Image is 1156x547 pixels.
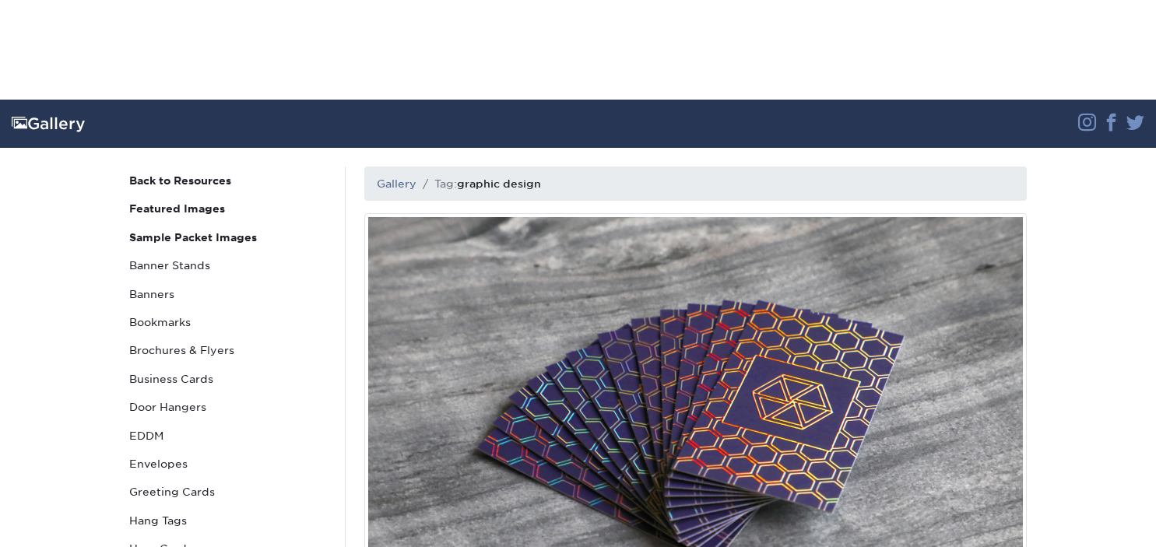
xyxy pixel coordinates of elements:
a: Banners [123,280,333,308]
h1: graphic design [457,177,541,190]
a: Banner Stands [123,251,333,279]
strong: Featured Images [129,202,225,215]
a: Hang Tags [123,507,333,535]
a: Greeting Cards [123,478,333,506]
a: Bookmarks [123,308,333,336]
a: Featured Images [123,195,333,223]
iframe: Google Customer Reviews [4,500,132,542]
strong: Sample Packet Images [129,231,257,244]
a: Business Cards [123,365,333,393]
a: Envelopes [123,450,333,478]
a: Door Hangers [123,393,333,421]
a: Brochures & Flyers [123,336,333,364]
a: Gallery [377,177,416,190]
li: Tag: [416,176,541,191]
a: Back to Resources [123,167,333,195]
a: Sample Packet Images [123,223,333,251]
a: EDDM [123,422,333,450]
